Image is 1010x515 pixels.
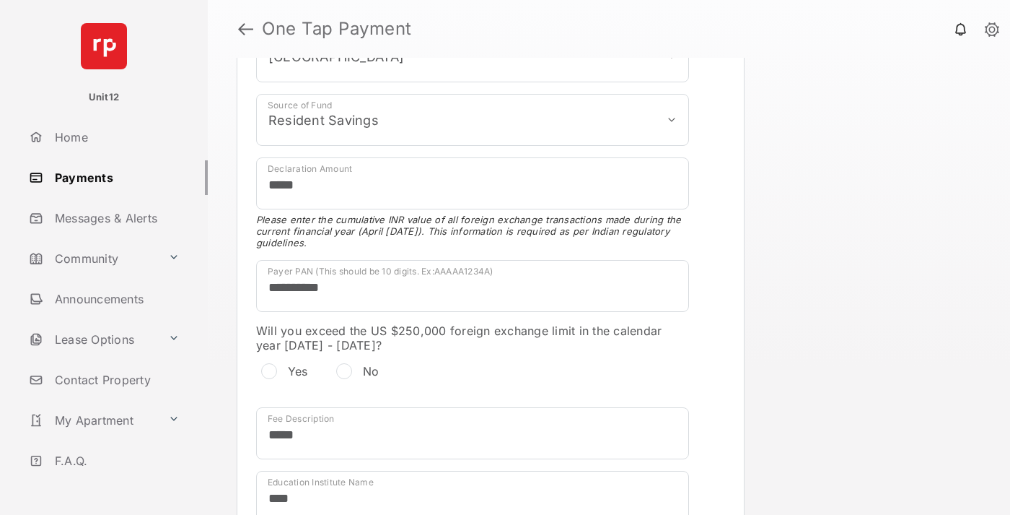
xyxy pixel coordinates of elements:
label: Yes [288,364,308,378]
a: Home [23,120,208,155]
a: F.A.Q. [23,443,208,478]
span: Please enter the cumulative INR value of all foreign exchange transactions made during the curren... [256,214,689,248]
strong: One Tap Payment [262,20,412,38]
a: Payments [23,160,208,195]
a: Lease Options [23,322,162,357]
a: Messages & Alerts [23,201,208,235]
a: Contact Property [23,363,208,397]
label: Will you exceed the US $250,000 foreign exchange limit in the calendar year [DATE] - [DATE]? [256,324,689,352]
p: Unit12 [89,90,120,105]
label: No [363,364,379,378]
a: Announcements [23,282,208,316]
img: svg+xml;base64,PHN2ZyB4bWxucz0iaHR0cDovL3d3dy53My5vcmcvMjAwMC9zdmciIHdpZHRoPSI2NCIgaGVpZ2h0PSI2NC... [81,23,127,69]
a: My Apartment [23,403,162,438]
a: Community [23,241,162,276]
